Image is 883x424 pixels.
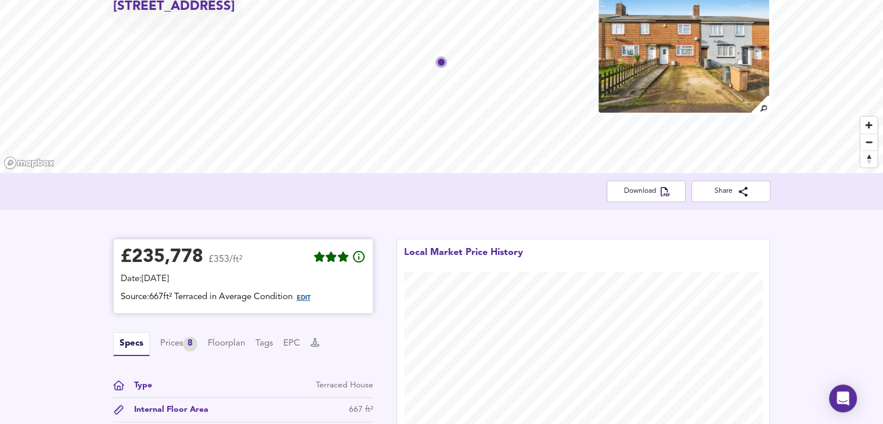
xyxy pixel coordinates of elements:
[404,246,523,272] div: Local Market Price History
[616,185,676,197] span: Download
[691,181,770,202] button: Share
[607,181,686,202] button: Download
[208,337,245,350] button: Floorplan
[860,117,877,134] button: Zoom in
[829,385,857,412] div: Open Intercom Messenger
[860,134,877,150] button: Zoom out
[283,337,300,350] button: EPC
[3,156,55,170] a: Mapbox homepage
[349,404,373,416] div: 667 ft²
[160,337,197,351] div: Prices
[750,94,770,114] img: search
[860,151,877,167] span: Reset bearing to north
[113,332,150,356] button: Specs
[183,337,197,351] div: 8
[208,255,243,272] span: £353/ft²
[125,379,152,391] div: Type
[255,337,273,350] button: Tags
[125,404,208,416] div: Internal Floor Area
[297,295,311,301] span: EDIT
[316,379,373,391] div: Terraced House
[160,337,197,351] button: Prices8
[701,185,761,197] span: Share
[860,150,877,167] button: Reset bearing to north
[860,134,877,150] span: Zoom out
[121,249,203,266] div: £ 235,778
[121,291,366,306] div: Source: 667ft² Terraced in Average Condition
[121,273,366,286] div: Date: [DATE]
